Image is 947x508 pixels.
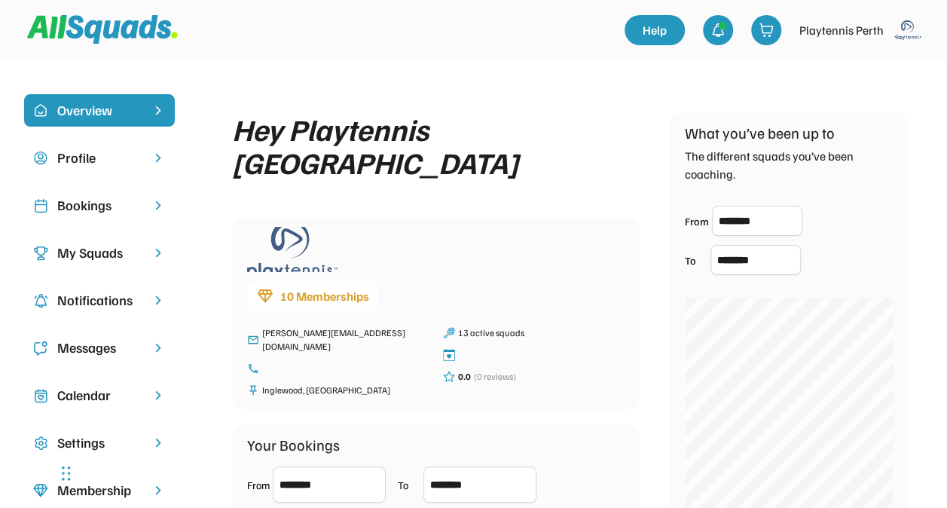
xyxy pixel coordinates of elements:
img: chevron-right%20copy%203.svg [151,103,166,118]
img: chevron-right.svg [151,293,166,308]
img: chevron-right.svg [151,198,166,213]
div: Overview [57,100,142,121]
img: shopping-cart-01%20%281%29.svg [759,23,774,38]
div: From [685,213,709,229]
div: To [685,252,707,268]
img: Icon%20copy%204.svg [33,293,48,308]
img: playtennis%20blue%20logo%201.png [247,227,338,272]
img: user-circle.svg [33,151,48,166]
img: chevron-right.svg [151,246,166,260]
div: Notifications [57,290,142,311]
div: (0 reviews) [474,370,516,384]
img: chevron-right.svg [151,151,166,165]
a: Help [625,15,685,45]
div: The different squads you’ve been coaching. [685,147,893,183]
img: Squad%20Logo.svg [27,15,178,44]
div: 10 Memberships [280,287,369,305]
img: bell-03%20%281%29.svg [710,23,726,38]
div: Hey Playtennis [GEOGRAPHIC_DATA] [232,112,640,179]
div: Bookings [57,195,142,216]
div: Playtennis Perth [799,21,884,39]
img: home-smile.svg [33,103,48,118]
div: [PERSON_NAME][EMAIL_ADDRESS][DOMAIN_NAME] [262,326,428,353]
img: Icon%20copy%203.svg [33,246,48,261]
div: Profile [57,148,142,168]
div: My Squads [57,243,142,263]
img: playtennis%20blue%20logo%201.png [893,15,923,45]
div: To [398,477,420,493]
div: Inglewood, [GEOGRAPHIC_DATA] [262,384,428,397]
div: 13 active squads [458,326,624,340]
img: Icon%20copy%202.svg [33,198,48,213]
div: 0.0 [458,370,471,384]
div: What you’ve been up to [685,121,835,144]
